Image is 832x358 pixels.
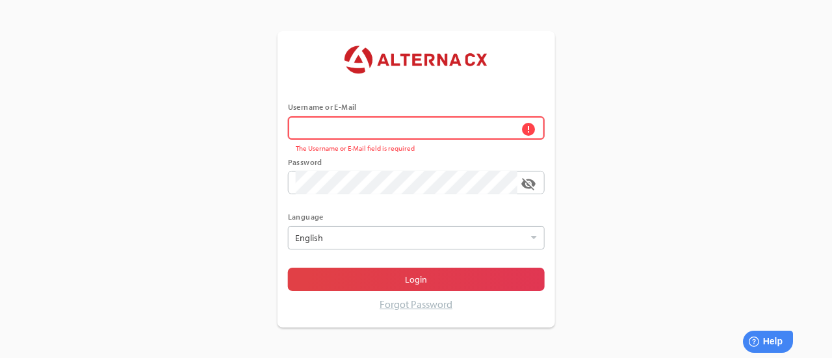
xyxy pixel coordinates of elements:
[288,268,545,291] button: Login
[288,158,545,167] div: Password
[288,103,545,112] div: Username or E-Mail
[296,145,537,152] div: The Username or E-Mail field is required
[521,176,536,192] i: visibility_off
[521,121,536,137] i: error
[339,41,493,78] img: logo-lg.png
[380,298,452,311] a: Forgot Password
[296,116,517,140] input: The Username or E-Mail field is required
[405,272,427,287] span: Login
[288,212,545,222] div: Language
